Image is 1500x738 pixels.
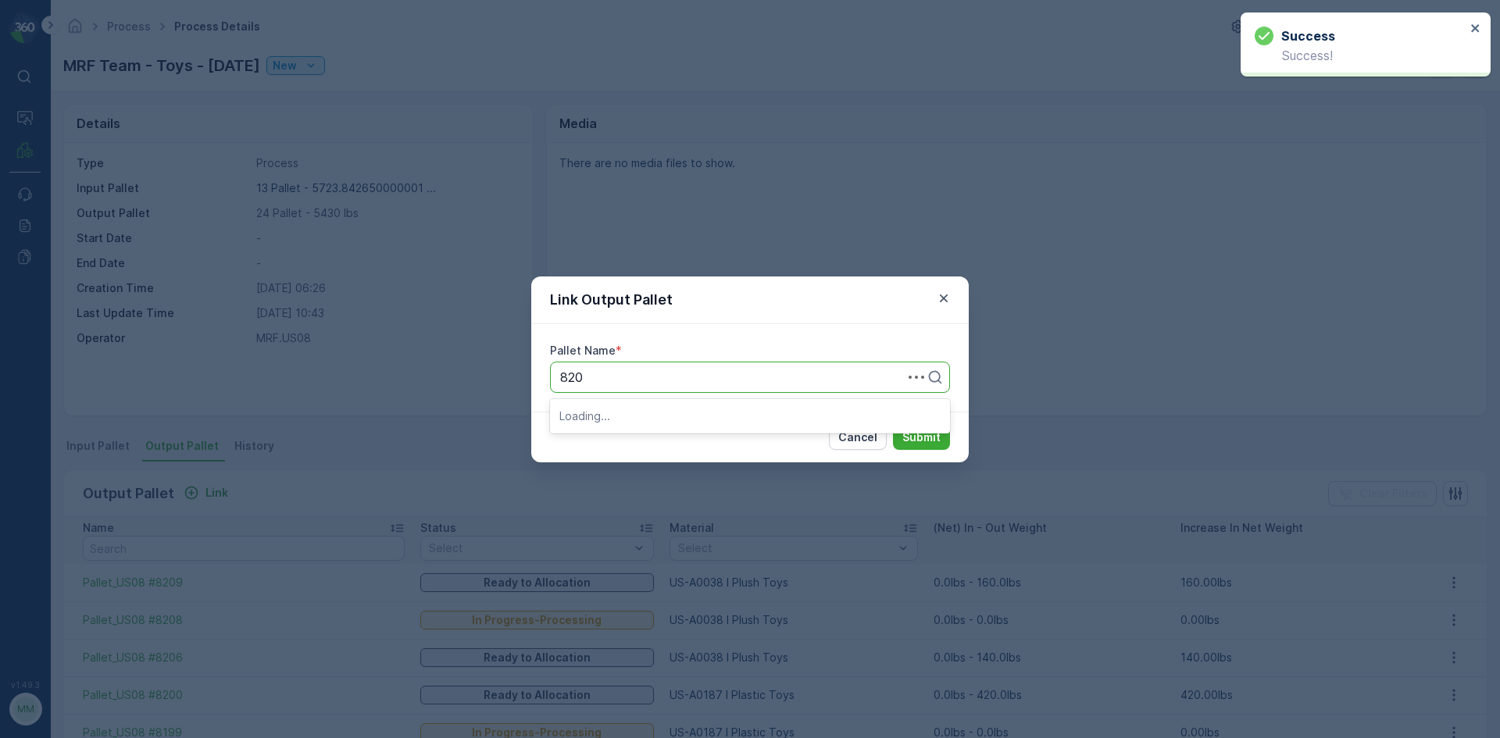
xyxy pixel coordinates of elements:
p: Success! [1255,48,1466,62]
p: Link Output Pallet [550,289,673,311]
h3: Success [1281,27,1335,45]
label: Pallet Name [550,344,616,357]
button: close [1470,22,1481,37]
button: Submit [893,425,950,450]
p: Cancel [838,430,877,445]
p: Submit [902,430,941,445]
button: Cancel [829,425,887,450]
p: Loading... [559,408,941,424]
